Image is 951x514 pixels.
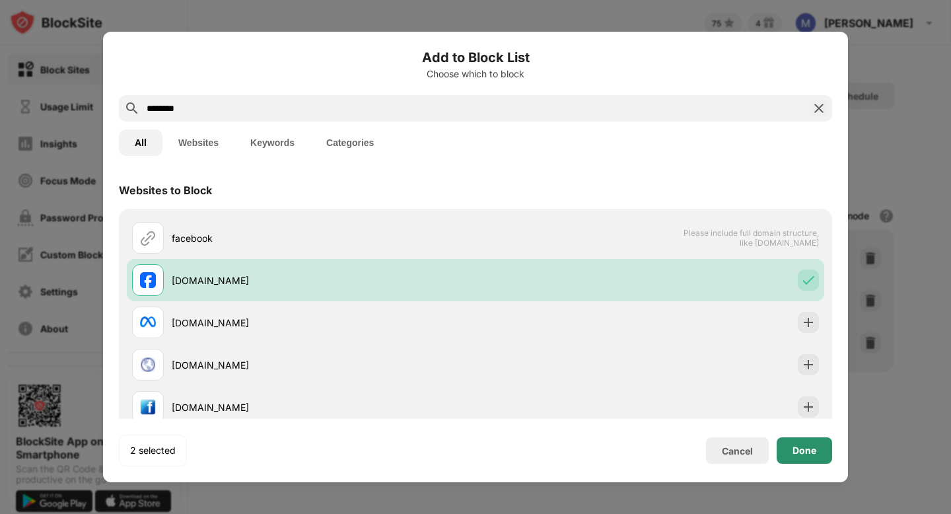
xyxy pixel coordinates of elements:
[172,274,475,287] div: [DOMAIN_NAME]
[140,357,156,373] img: favicons
[683,228,819,248] span: Please include full domain structure, like [DOMAIN_NAME]
[140,272,156,288] img: favicons
[172,358,475,372] div: [DOMAIN_NAME]
[130,444,176,457] div: 2 selected
[119,129,162,156] button: All
[310,129,390,156] button: Categories
[172,316,475,330] div: [DOMAIN_NAME]
[119,184,212,197] div: Websites to Block
[234,129,310,156] button: Keywords
[811,100,827,116] img: search-close
[119,48,832,67] h6: Add to Block List
[172,231,475,245] div: facebook
[119,69,832,79] div: Choose which to block
[140,314,156,330] img: favicons
[722,445,753,457] div: Cancel
[162,129,234,156] button: Websites
[140,230,156,246] img: url.svg
[124,100,140,116] img: search.svg
[792,445,816,456] div: Done
[172,400,475,414] div: [DOMAIN_NAME]
[140,399,156,415] img: favicons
